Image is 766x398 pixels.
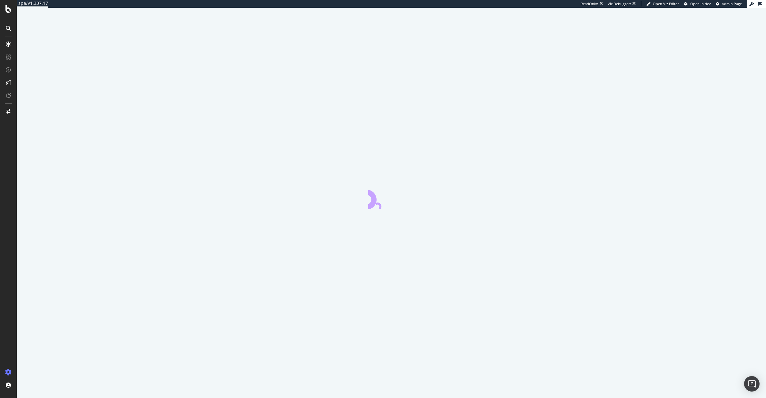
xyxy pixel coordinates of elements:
span: Admin Page [722,1,742,6]
a: Admin Page [716,1,742,6]
span: Open in dev [690,1,711,6]
a: Open Viz Editor [646,1,679,6]
span: Open Viz Editor [653,1,679,6]
div: Viz Debugger: [608,1,631,6]
div: ReadOnly: [581,1,598,6]
a: Open in dev [684,1,711,6]
div: Open Intercom Messenger [744,376,760,392]
div: animation [368,186,415,209]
